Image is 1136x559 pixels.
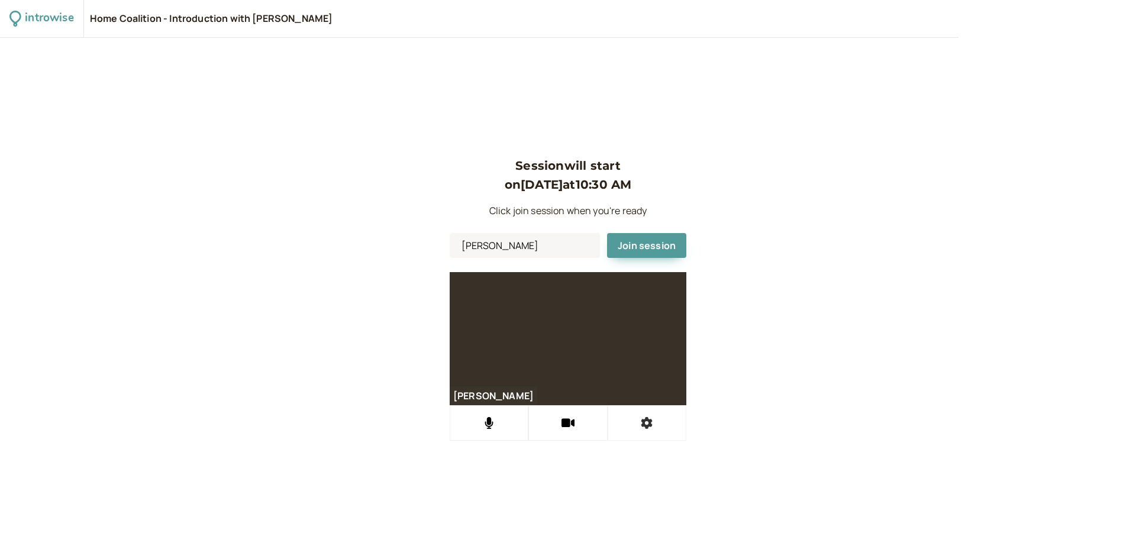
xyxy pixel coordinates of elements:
button: Settings [608,405,686,441]
div: introwise [25,9,73,28]
button: Mute audio [450,405,528,441]
button: Turn off video [528,405,607,441]
p: Click join session when you're ready [450,203,686,219]
h3: Session will start on [DATE] at 10:30 AM [450,156,686,195]
div: [PERSON_NAME] [450,390,537,402]
div: Home Coalition - Introduction with [PERSON_NAME] [90,12,333,25]
input: Your Name [450,233,600,258]
button: Join session [607,233,686,258]
span: Join session [618,239,676,252]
